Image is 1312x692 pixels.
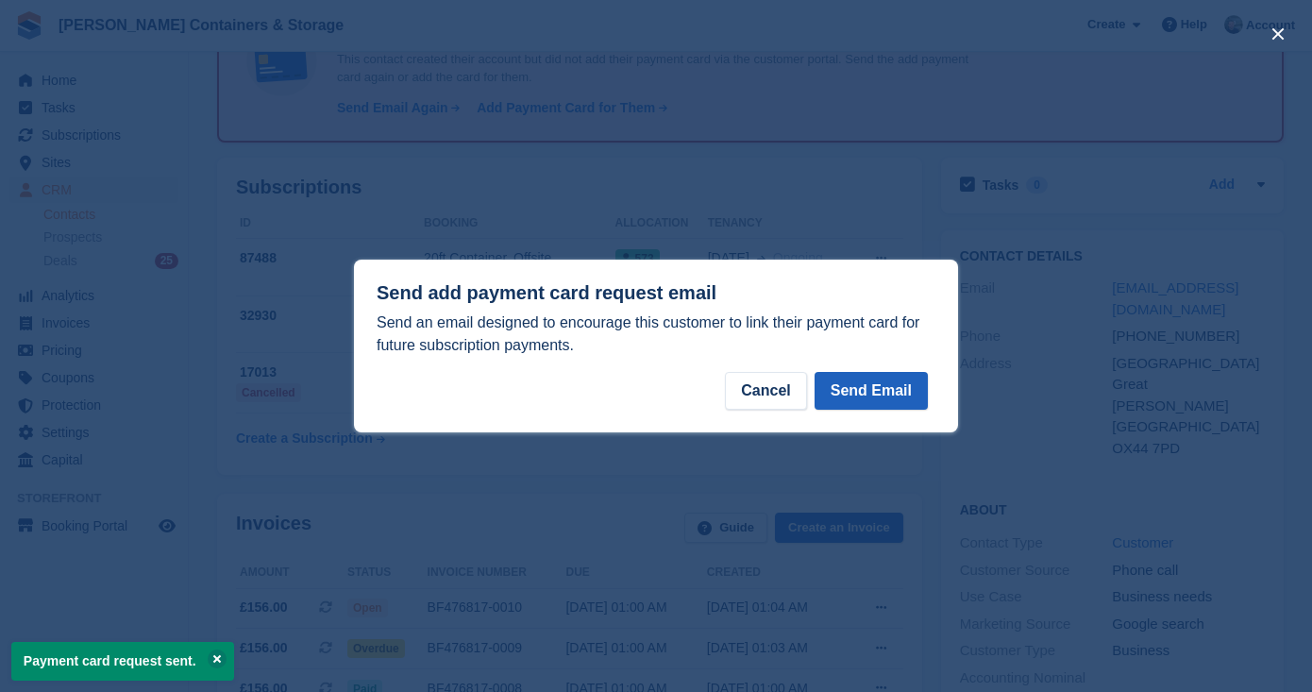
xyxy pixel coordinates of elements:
button: Send Email [815,372,928,410]
div: Cancel [725,372,806,410]
h1: Send add payment card request email [377,282,935,304]
p: Send an email designed to encourage this customer to link their payment card for future subscript... [377,312,935,357]
button: close [1263,19,1293,49]
p: Payment card request sent. [11,642,234,681]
